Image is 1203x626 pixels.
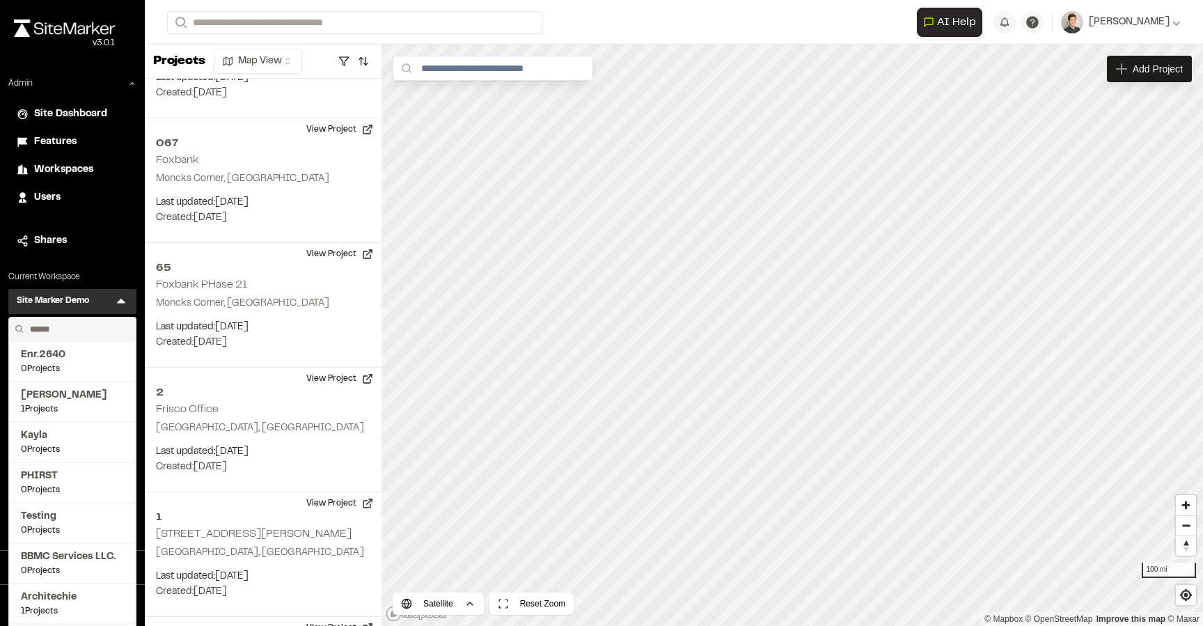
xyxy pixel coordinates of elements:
[156,421,370,436] p: [GEOGRAPHIC_DATA], [GEOGRAPHIC_DATA]
[17,233,128,249] a: Shares
[1096,614,1165,624] a: Map feedback
[156,280,247,290] h2: Foxbank PHase 21
[937,14,976,31] span: AI Help
[156,529,352,539] h2: [STREET_ADDRESS][PERSON_NAME]
[156,296,370,311] p: Moncks Corner, [GEOGRAPHIC_DATA]
[156,384,370,401] h2: 2
[21,549,124,577] a: BBMC Services LLC.0Projects
[382,45,1203,626] canvas: Map
[34,107,107,122] span: Site Dashboard
[153,52,205,71] p: Projects
[21,509,124,537] a: Testing0Projects
[21,469,124,496] a: PHIRST0Projects
[21,388,124,403] span: [PERSON_NAME]
[17,107,128,122] a: Site Dashboard
[1025,614,1093,624] a: OpenStreetMap
[21,605,124,618] span: 1 Projects
[21,565,124,577] span: 0 Projects
[156,509,370,526] h2: 1
[1142,563,1196,578] div: 100 mi
[1176,495,1196,515] button: Zoom in
[156,320,370,335] p: Last updated: [DATE]
[17,190,128,205] a: Users
[8,271,136,283] p: Current Workspace
[393,593,484,615] button: Satellite
[21,590,124,618] a: Architechie1Projects
[156,135,370,152] h2: 067
[21,347,124,363] span: Enr.2640
[21,363,124,375] span: 0 Projects
[156,260,370,276] h2: 65
[21,347,124,375] a: Enr.26400Projects
[34,162,93,178] span: Workspaces
[1176,535,1196,556] button: Reset bearing to north
[156,210,370,226] p: Created: [DATE]
[21,444,124,456] span: 0 Projects
[156,171,370,187] p: Moncks Corner, [GEOGRAPHIC_DATA]
[386,606,447,622] a: Mapbox logo
[156,155,199,165] h2: Foxbank
[1061,11,1181,33] button: [PERSON_NAME]
[21,524,124,537] span: 0 Projects
[156,569,370,584] p: Last updated: [DATE]
[167,11,192,34] button: Search
[156,584,370,600] p: Created: [DATE]
[21,403,124,416] span: 1 Projects
[156,444,370,460] p: Last updated: [DATE]
[298,243,382,265] button: View Project
[298,368,382,390] button: View Project
[1176,515,1196,535] button: Zoom out
[298,118,382,141] button: View Project
[156,86,370,101] p: Created: [DATE]
[14,19,115,37] img: rebrand.png
[21,590,124,605] span: Architechie
[14,37,115,49] div: Oh geez...please don't...
[21,428,124,444] span: Kayla
[17,134,128,150] a: Features
[21,484,124,496] span: 0 Projects
[21,549,124,565] span: BBMC Services LLC.
[984,614,1023,624] a: Mapbox
[17,295,89,308] h3: Site Marker Demo
[917,8,982,37] button: Open AI Assistant
[1167,614,1200,624] a: Maxar
[298,492,382,515] button: View Project
[34,190,61,205] span: Users
[21,428,124,456] a: Kayla0Projects
[21,388,124,416] a: [PERSON_NAME]1Projects
[156,335,370,350] p: Created: [DATE]
[1176,516,1196,535] span: Zoom out
[1176,585,1196,605] button: Find my location
[489,593,574,615] button: Reset Zoom
[156,405,219,414] h2: Frisco Office
[1089,15,1170,30] span: [PERSON_NAME]
[34,233,67,249] span: Shares
[1061,11,1083,33] img: User
[156,460,370,475] p: Created: [DATE]
[21,469,124,484] span: PHIRST
[1133,62,1183,76] span: Add Project
[34,134,77,150] span: Features
[8,77,33,90] p: Admin
[917,8,988,37] div: Open AI Assistant
[156,545,370,561] p: [GEOGRAPHIC_DATA], [GEOGRAPHIC_DATA]
[17,162,128,178] a: Workspaces
[21,509,124,524] span: Testing
[156,195,370,210] p: Last updated: [DATE]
